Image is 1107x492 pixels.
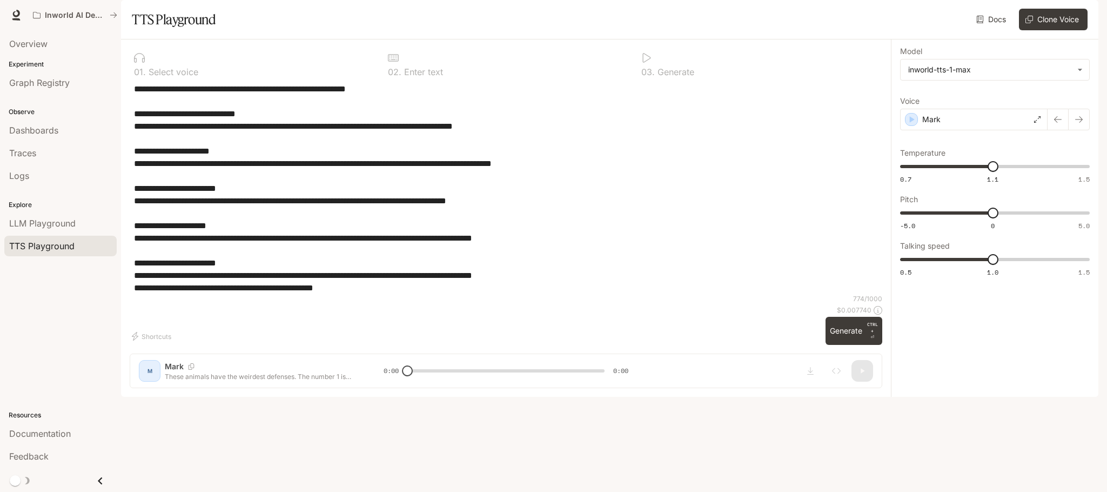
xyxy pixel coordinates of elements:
p: Voice [900,97,920,105]
div: inworld-tts-1-max [901,59,1089,80]
p: Generate [655,68,694,76]
p: Pitch [900,196,918,203]
p: 774 / 1000 [853,294,882,303]
p: 0 2 . [388,68,401,76]
button: GenerateCTRL +⏎ [826,317,882,345]
span: 0 [991,221,995,230]
button: Shortcuts [130,328,176,345]
p: Enter text [401,68,443,76]
span: 1.0 [987,268,998,277]
p: Model [900,48,922,55]
p: 0 3 . [641,68,655,76]
p: $ 0.007740 [837,305,871,315]
p: Mark [922,114,941,125]
span: 0.5 [900,268,911,277]
p: ⏎ [867,321,878,341]
span: -5.0 [900,221,915,230]
p: Select voice [146,68,198,76]
button: All workspaces [28,4,122,26]
span: 1.5 [1078,175,1090,184]
span: 5.0 [1078,221,1090,230]
span: 0.7 [900,175,911,184]
p: Temperature [900,149,945,157]
div: inworld-tts-1-max [908,64,1072,75]
p: Talking speed [900,242,950,250]
span: 1.1 [987,175,998,184]
a: Docs [974,9,1010,30]
h1: TTS Playground [132,9,216,30]
span: 1.5 [1078,268,1090,277]
p: 0 1 . [134,68,146,76]
button: Clone Voice [1019,9,1088,30]
p: Inworld AI Demos [45,11,105,20]
p: CTRL + [867,321,878,334]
